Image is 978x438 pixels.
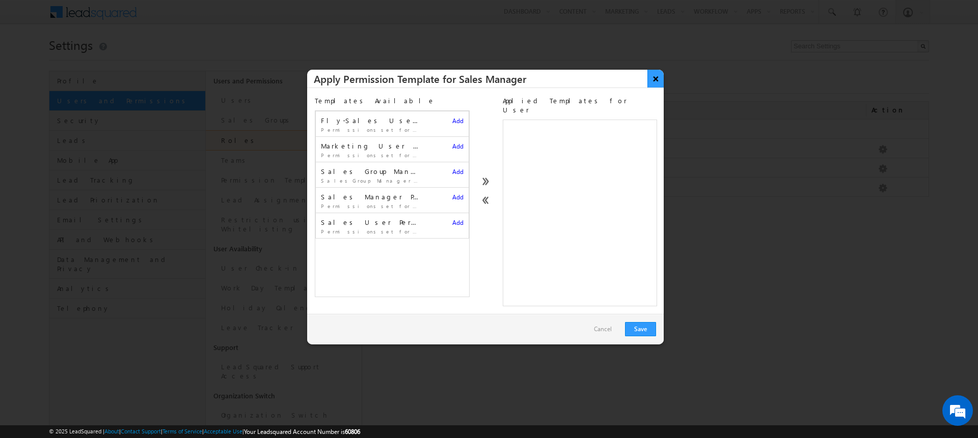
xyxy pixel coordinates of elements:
[321,218,421,227] span: Sales User Permissions
[244,428,360,435] span: Your Leadsquared Account Number is
[647,70,664,87] button: ×
[321,141,421,151] span: Marketing User Permissions
[321,192,421,201] span: Sales Manager Permissions
[321,227,421,236] span: Permissions set for sales user
[452,117,464,125] span: Add
[452,193,464,201] span: Add
[625,322,656,336] button: Save
[204,428,242,434] a: Acceptable Use
[321,167,421,176] span: Sales Group Manager
[13,94,186,305] textarea: Type your message and hit 'Enter'
[321,201,421,211] span: Permissions set for sales manager
[315,96,469,110] div: Templates Available
[167,5,192,30] div: Minimize live chat window
[503,96,657,120] div: Applied Templates for User
[452,142,464,150] span: Add
[314,70,664,87] h3: Apply Permission Template for Sales Manager
[104,428,119,434] a: About
[452,168,464,176] span: Add
[589,322,617,337] a: Cancel
[321,176,421,185] span: Sales Group Manager template
[321,125,421,134] span: Permissions set for sales user Entri Fly
[139,313,185,327] em: Start Chat
[17,53,43,67] img: d_60004797649_company_0_60004797649
[162,428,202,434] a: Terms of Service
[452,219,464,226] span: Add
[121,428,161,434] a: Contact Support
[49,427,360,436] span: © 2025 LeadSquared | | | | |
[345,428,360,435] span: 60806
[53,53,171,67] div: Chat with us now
[321,116,421,125] span: Fly-Sales User Permissions
[321,151,421,160] span: Permissions set for marketing user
